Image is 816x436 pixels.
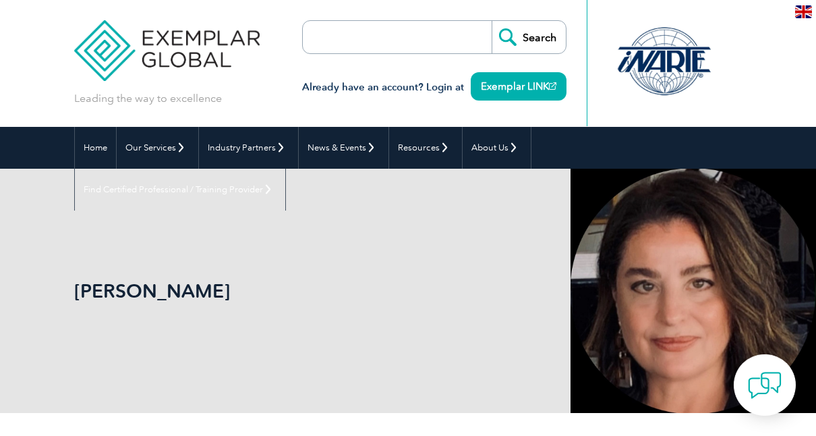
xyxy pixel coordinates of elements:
[199,127,298,169] a: Industry Partners
[117,127,198,169] a: Our Services
[74,91,222,106] p: Leading the way to excellence
[748,369,782,402] img: contact-chat.png
[471,72,566,101] a: Exemplar LINK
[795,5,812,18] img: en
[75,169,285,211] a: Find Certified Professional / Training Provider
[463,127,531,169] a: About Us
[302,79,566,96] h3: Already have an account? Login at
[299,127,388,169] a: News & Events
[75,127,116,169] a: Home
[549,82,556,90] img: open_square.png
[389,127,462,169] a: Resources
[492,21,566,53] input: Search
[74,279,442,302] h1: [PERSON_NAME]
